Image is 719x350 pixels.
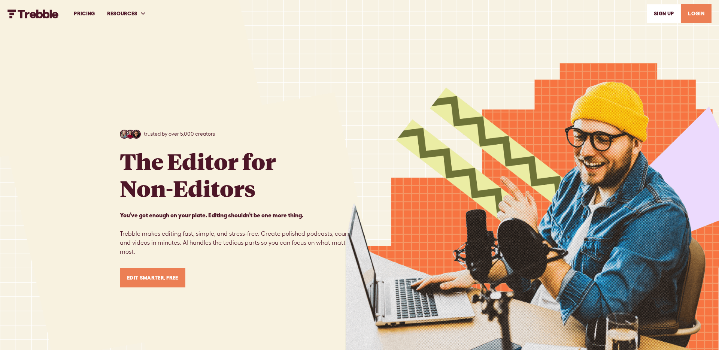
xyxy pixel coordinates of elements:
a: home [7,9,59,18]
p: trusted by over 5,000 creators [144,130,215,138]
a: LOGIN [681,4,712,23]
h1: The Editor for Non-Editors [120,148,276,202]
a: PRICING [68,1,101,27]
strong: You’ve got enough on your plate. Editing shouldn’t be one more thing. ‍ [120,212,303,218]
a: SIGn UP [647,4,681,23]
div: RESOURCES [101,1,152,27]
a: Edit Smarter, Free [120,268,185,287]
img: Trebble FM Logo [7,9,59,18]
p: Trebble makes editing fast, simple, and stress-free. Create polished podcasts, courses, and video... [120,211,359,256]
div: RESOURCES [107,10,137,18]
